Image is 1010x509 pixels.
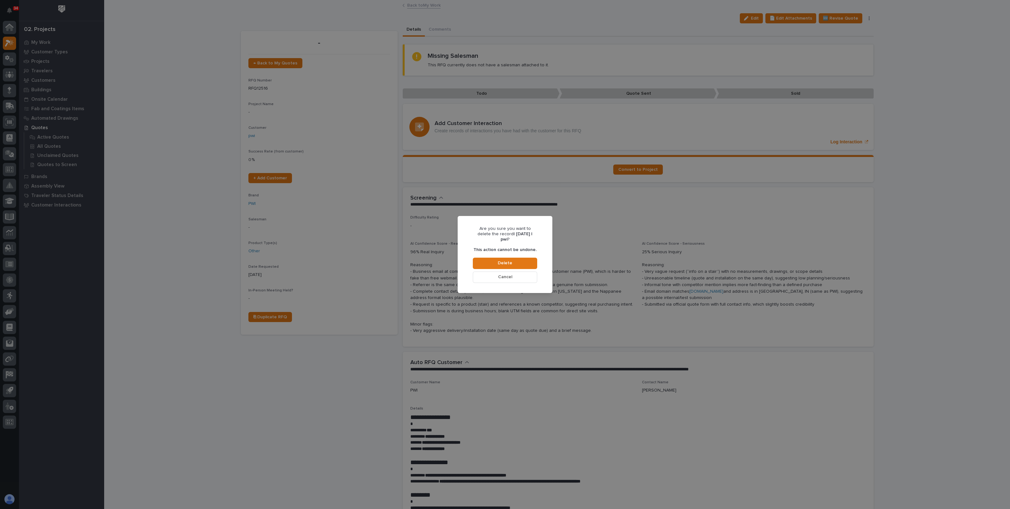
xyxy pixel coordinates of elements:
[473,258,537,269] button: Delete
[473,272,537,283] button: Cancel
[473,226,537,242] p: Are you sure you want to delete the record ?
[498,274,512,280] span: Cancel
[473,247,537,253] p: This action cannot be undone.
[498,260,512,266] span: Delete
[501,232,532,242] b: | [DATE] | pwi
